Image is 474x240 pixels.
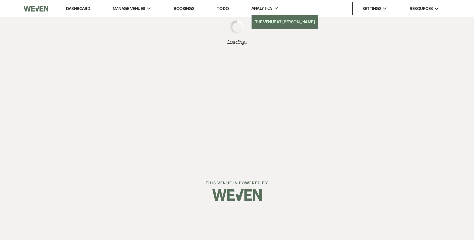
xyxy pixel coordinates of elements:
a: The Venue at [PERSON_NAME] [252,15,318,29]
span: Resources [410,5,433,12]
span: Manage Venues [113,5,145,12]
li: The Venue at [PERSON_NAME] [255,19,315,25]
a: Bookings [174,6,194,11]
span: Analytics [251,5,273,12]
a: Dashboard [66,6,90,11]
img: Weven Logo [24,2,48,15]
span: Settings [362,5,381,12]
img: loading spinner [230,20,244,34]
span: Loading... [227,38,247,46]
a: To Do [217,6,229,11]
img: Weven Logo [212,183,262,206]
